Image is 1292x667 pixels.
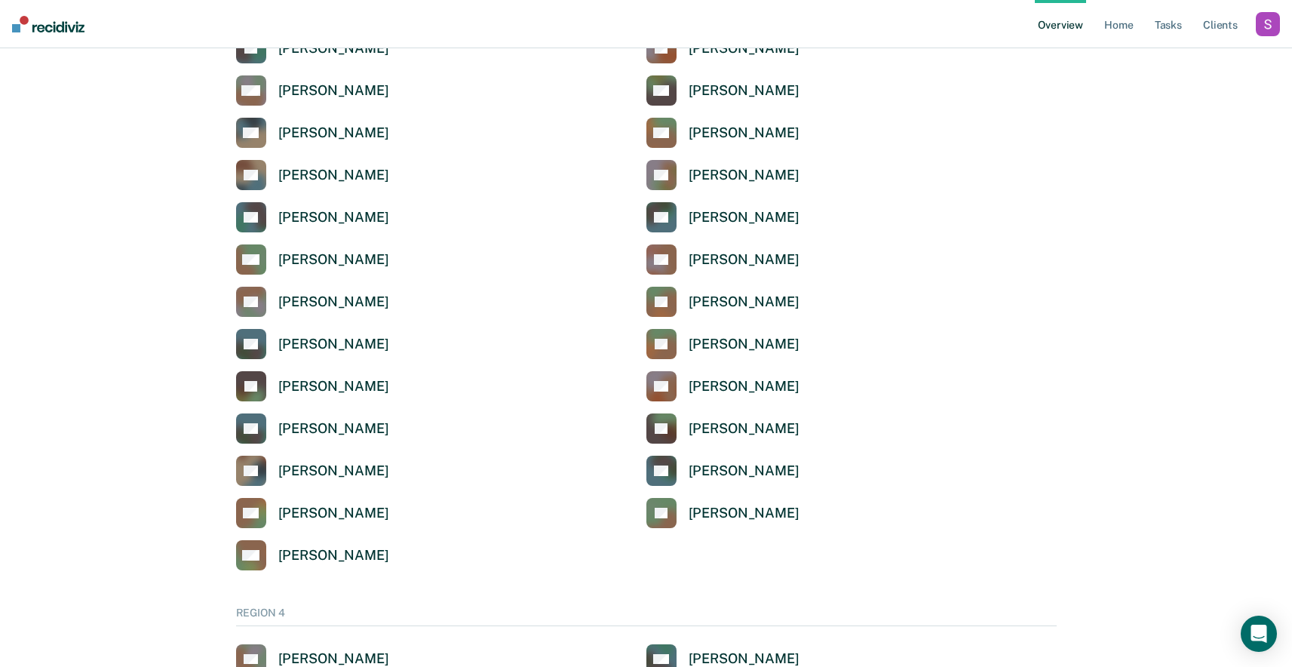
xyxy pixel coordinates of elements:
[646,202,799,232] a: [PERSON_NAME]
[278,124,389,142] div: [PERSON_NAME]
[278,167,389,184] div: [PERSON_NAME]
[236,329,389,359] a: [PERSON_NAME]
[278,463,389,480] div: [PERSON_NAME]
[646,329,799,359] a: [PERSON_NAME]
[236,607,1057,626] div: REGION 4
[236,498,389,528] a: [PERSON_NAME]
[689,251,799,269] div: [PERSON_NAME]
[278,251,389,269] div: [PERSON_NAME]
[278,294,389,311] div: [PERSON_NAME]
[646,498,799,528] a: [PERSON_NAME]
[689,209,799,226] div: [PERSON_NAME]
[12,16,84,32] img: Recidiviz
[689,124,799,142] div: [PERSON_NAME]
[236,160,389,190] a: [PERSON_NAME]
[689,82,799,100] div: [PERSON_NAME]
[646,118,799,148] a: [PERSON_NAME]
[646,371,799,401] a: [PERSON_NAME]
[689,294,799,311] div: [PERSON_NAME]
[689,336,799,353] div: [PERSON_NAME]
[236,75,389,106] a: [PERSON_NAME]
[236,413,389,444] a: [PERSON_NAME]
[689,420,799,438] div: [PERSON_NAME]
[689,167,799,184] div: [PERSON_NAME]
[689,505,799,522] div: [PERSON_NAME]
[646,413,799,444] a: [PERSON_NAME]
[278,82,389,100] div: [PERSON_NAME]
[646,160,799,190] a: [PERSON_NAME]
[278,547,389,564] div: [PERSON_NAME]
[236,371,389,401] a: [PERSON_NAME]
[646,456,799,486] a: [PERSON_NAME]
[1241,616,1277,652] div: Open Intercom Messenger
[689,463,799,480] div: [PERSON_NAME]
[236,456,389,486] a: [PERSON_NAME]
[646,287,799,317] a: [PERSON_NAME]
[236,540,389,570] a: [PERSON_NAME]
[236,244,389,275] a: [PERSON_NAME]
[646,75,799,106] a: [PERSON_NAME]
[689,378,799,395] div: [PERSON_NAME]
[278,505,389,522] div: [PERSON_NAME]
[278,336,389,353] div: [PERSON_NAME]
[236,287,389,317] a: [PERSON_NAME]
[278,420,389,438] div: [PERSON_NAME]
[236,202,389,232] a: [PERSON_NAME]
[236,118,389,148] a: [PERSON_NAME]
[278,209,389,226] div: [PERSON_NAME]
[646,244,799,275] a: [PERSON_NAME]
[278,378,389,395] div: [PERSON_NAME]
